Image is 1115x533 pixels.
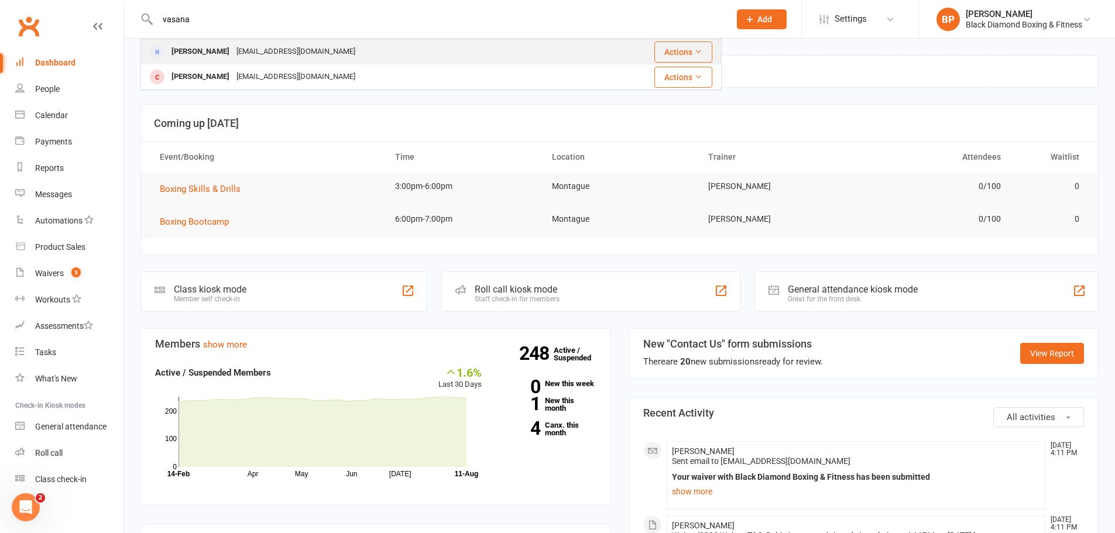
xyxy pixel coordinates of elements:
a: show more [672,483,1041,500]
button: Actions [654,42,712,63]
a: Tasks [15,339,123,366]
a: Roll call [15,440,123,466]
th: Location [541,142,698,172]
a: Automations [15,208,123,234]
strong: 1 [499,395,540,412]
h3: Members [155,338,596,350]
a: 0New this week [499,380,596,387]
strong: 20 [680,356,691,367]
div: Class kiosk mode [174,284,246,295]
div: Payments [35,137,72,146]
a: Messages [15,181,123,208]
a: 248Active / Suspended [554,338,605,370]
div: Waivers [35,269,64,278]
button: Boxing Bootcamp [160,215,237,229]
input: Search... [154,11,722,27]
span: [PERSON_NAME] [672,521,735,530]
a: Clubworx [14,12,43,41]
button: Actions [654,67,712,88]
strong: 248 [519,345,554,362]
a: Calendar [15,102,123,129]
a: People [15,76,123,102]
iframe: Intercom live chat [12,493,40,521]
div: General attendance [35,422,107,431]
div: Your waiver with Black Diamond Boxing & Fitness has been submitted [672,472,1041,482]
a: Reports [15,155,123,181]
td: Montague [541,205,698,233]
h3: Recent Activity [643,407,1085,419]
div: What's New [35,374,77,383]
span: Boxing Bootcamp [160,216,229,227]
span: Sent email to [EMAIL_ADDRESS][DOMAIN_NAME] [672,456,850,466]
div: Member self check-in [174,295,246,303]
div: Roll call [35,448,63,458]
div: Black Diamond Boxing & Fitness [966,19,1082,30]
button: Add [737,9,787,29]
div: Reports [35,163,64,173]
div: Dashboard [35,58,76,67]
div: Calendar [35,111,68,120]
div: Assessments [35,321,93,331]
h3: Coming up [DATE] [154,118,1085,129]
strong: 4 [499,419,540,437]
div: Messages [35,190,72,199]
div: [PERSON_NAME] [966,9,1082,19]
td: [PERSON_NAME] [698,205,855,233]
time: [DATE] 4:11 PM [1045,516,1083,531]
td: Montague [541,173,698,200]
th: Time [385,142,541,172]
span: Add [757,15,772,24]
span: 3 [71,267,81,277]
div: Class check-in [35,474,87,484]
div: Product Sales [35,242,85,252]
a: Dashboard [15,50,123,76]
div: Workouts [35,295,70,304]
a: 4Canx. this month [499,421,596,436]
td: 0 [1011,205,1090,233]
a: What's New [15,366,123,392]
span: [PERSON_NAME] [672,446,735,456]
div: Staff check-in for members [475,295,560,303]
a: Product Sales [15,234,123,260]
strong: Active / Suspended Members [155,367,271,378]
button: All activities [993,407,1084,427]
div: [PERSON_NAME] [168,43,233,60]
td: [PERSON_NAME] [698,173,855,200]
a: Workouts [15,287,123,313]
th: Attendees [855,142,1011,172]
td: 6:00pm-7:00pm [385,205,541,233]
div: Last 30 Days [438,366,482,391]
td: 0/100 [855,205,1011,233]
strong: 0 [499,378,540,396]
td: 0 [1011,173,1090,200]
div: BP [936,8,960,31]
td: 3:00pm-6:00pm [385,173,541,200]
a: Class kiosk mode [15,466,123,493]
a: 1New this month [499,397,596,412]
th: Trainer [698,142,855,172]
div: There are new submissions ready for review. [643,355,823,369]
div: Great for the front desk [788,295,918,303]
time: [DATE] 4:11 PM [1045,442,1083,457]
div: General attendance kiosk mode [788,284,918,295]
a: General attendance kiosk mode [15,414,123,440]
span: Boxing Skills & Drills [160,184,241,194]
span: All activities [1007,412,1055,422]
a: Payments [15,129,123,155]
div: Tasks [35,348,56,357]
div: [EMAIL_ADDRESS][DOMAIN_NAME] [233,68,359,85]
div: Automations [35,216,83,225]
th: Waitlist [1011,142,1090,172]
div: People [35,84,60,94]
a: Waivers 3 [15,260,123,287]
div: 1.6% [438,366,482,379]
span: 2 [36,493,45,503]
h3: New "Contact Us" form submissions [643,338,823,350]
div: [PERSON_NAME] [168,68,233,85]
th: Event/Booking [149,142,385,172]
span: Settings [835,6,867,32]
a: show more [203,339,247,350]
button: Boxing Skills & Drills [160,182,249,196]
a: Assessments [15,313,123,339]
div: Roll call kiosk mode [475,284,560,295]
